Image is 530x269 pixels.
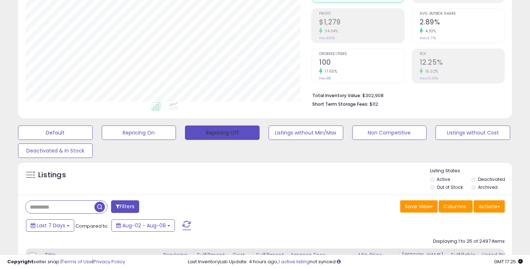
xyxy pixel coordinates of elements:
button: Filters [111,200,139,213]
span: ROI [420,52,504,56]
small: Prev: 10.65% [420,76,438,81]
span: $112 [370,101,378,108]
button: Deactivated & In Stock [18,143,93,158]
small: Prev: $952 [319,36,335,40]
button: Repricing On [102,126,176,140]
strong: Copyright [7,258,34,265]
span: Avg. Buybox Share [420,12,504,16]
div: Fulfillment [197,251,226,259]
p: Listing States: [430,168,512,174]
div: Last InventoryLab Update: 4 hours ago, not synced. [188,259,523,265]
button: Aug-02 - Aug-08 [111,219,175,232]
span: Compared to: [75,223,109,229]
div: Cost [233,251,250,259]
div: Title [44,251,157,259]
div: Amazon Fees [290,251,353,259]
label: Active [437,176,450,182]
button: Default [18,126,93,140]
h5: Listings [38,170,66,180]
button: Last 7 Days [26,219,74,232]
button: Repricing Off [185,126,260,140]
button: Columns [439,200,473,213]
span: Ordered Items [319,52,404,56]
li: $302,908 [312,91,499,99]
span: Aug-02 - Aug-08 [122,222,166,229]
h2: 100 [319,58,404,68]
span: Columns [443,203,466,210]
a: Terms of Use [62,258,92,265]
h2: 2.89% [420,18,504,28]
small: Prev: 2.77% [420,36,436,40]
small: 17.65% [322,69,337,74]
span: 2025-08-16 17:25 GMT [494,258,523,265]
div: Fulfillment Cost [256,251,284,266]
h2: 12.25% [420,58,504,68]
button: Actions [474,200,505,213]
small: Prev: 85 [319,76,331,81]
div: Min Price [359,251,396,259]
div: [PERSON_NAME] [402,251,445,259]
div: seller snap | | [7,259,125,265]
button: Listings without Min/Max [269,126,343,140]
a: Privacy Policy [93,258,125,265]
b: Total Inventory Value: [312,92,361,99]
button: Save View [400,200,438,213]
div: Displaying 1 to 25 of 2497 items [433,238,505,245]
span: Profit [319,12,404,16]
small: 15.02% [423,69,438,74]
a: 1 active listing [278,258,310,265]
div: Fulfillable Quantity [451,251,476,266]
label: Deactivated [478,176,505,182]
span: Last 7 Days [37,222,65,229]
label: Out of Stock [437,184,463,190]
small: 34.34% [322,28,338,34]
h2: $1,279 [319,18,404,28]
label: Archived [478,184,498,190]
b: Short Term Storage Fees: [312,101,368,107]
div: Repricing [163,251,191,259]
button: Listings without Cost [436,126,510,140]
small: 4.33% [423,28,436,34]
button: Non Competitive [352,126,427,140]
